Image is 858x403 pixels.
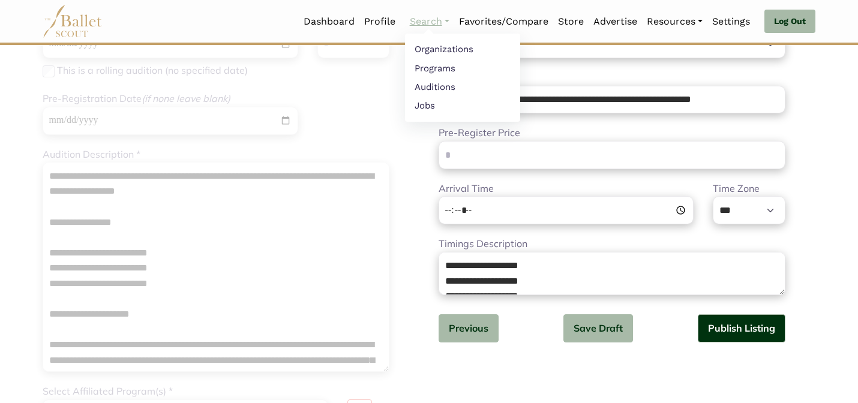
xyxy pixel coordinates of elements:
a: Jobs [405,96,520,115]
a: Organizations [405,40,520,59]
button: Previous [439,314,499,342]
a: Resources [642,9,707,34]
a: Favorites/Compare [454,9,553,34]
button: Save Draft [563,314,633,342]
a: Settings [707,9,755,34]
a: Auditions [405,77,520,96]
a: Advertise [589,9,642,34]
a: Programs [405,59,520,77]
button: Publish Listing [698,314,785,342]
label: Timings Description [439,236,527,252]
a: Profile [359,9,400,34]
label: Pre-Register Price [439,125,520,141]
label: Time Zone [713,181,760,197]
a: Store [553,9,589,34]
a: Search [405,9,454,34]
a: Log Out [764,10,815,34]
a: Dashboard [299,9,359,34]
label: Arrival Time [439,181,494,197]
ul: Resources [405,34,520,122]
